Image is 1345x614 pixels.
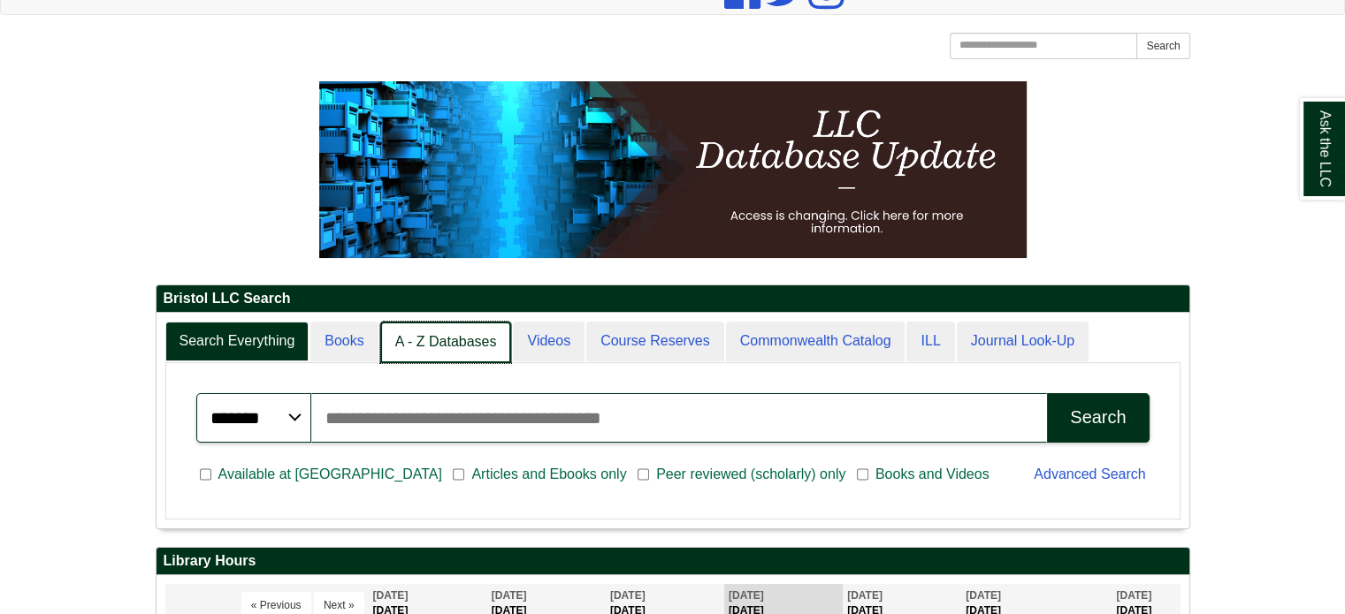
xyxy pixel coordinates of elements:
input: Articles and Ebooks only [453,466,464,482]
input: Books and Videos [857,466,868,482]
h2: Bristol LLC Search [157,285,1189,313]
span: Books and Videos [868,464,997,485]
a: A - Z Databases [380,322,512,363]
span: Available at [GEOGRAPHIC_DATA] [211,464,449,485]
a: ILL [906,322,954,361]
input: Available at [GEOGRAPHIC_DATA] [200,466,211,482]
a: Advanced Search [1034,466,1145,481]
a: Course Reserves [586,322,724,361]
button: Search [1047,393,1149,443]
input: Peer reviewed (scholarly) only [638,466,649,482]
a: Videos [513,322,585,361]
a: Journal Look-Up [957,322,1089,361]
span: [DATE] [610,589,646,602]
span: Peer reviewed (scholarly) only [649,464,852,485]
a: Books [310,322,378,361]
a: Commonwealth Catalog [726,322,906,361]
span: [DATE] [1116,589,1151,602]
button: Search [1136,33,1189,59]
span: Articles and Ebooks only [464,464,633,485]
a: Search Everything [165,322,310,361]
span: [DATE] [373,589,409,602]
span: [DATE] [966,589,1001,602]
span: [DATE] [492,589,527,602]
img: HTML tutorial [319,81,1027,258]
span: [DATE] [847,589,883,602]
h2: Library Hours [157,548,1189,575]
div: Search [1070,407,1126,428]
span: [DATE] [729,589,764,602]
